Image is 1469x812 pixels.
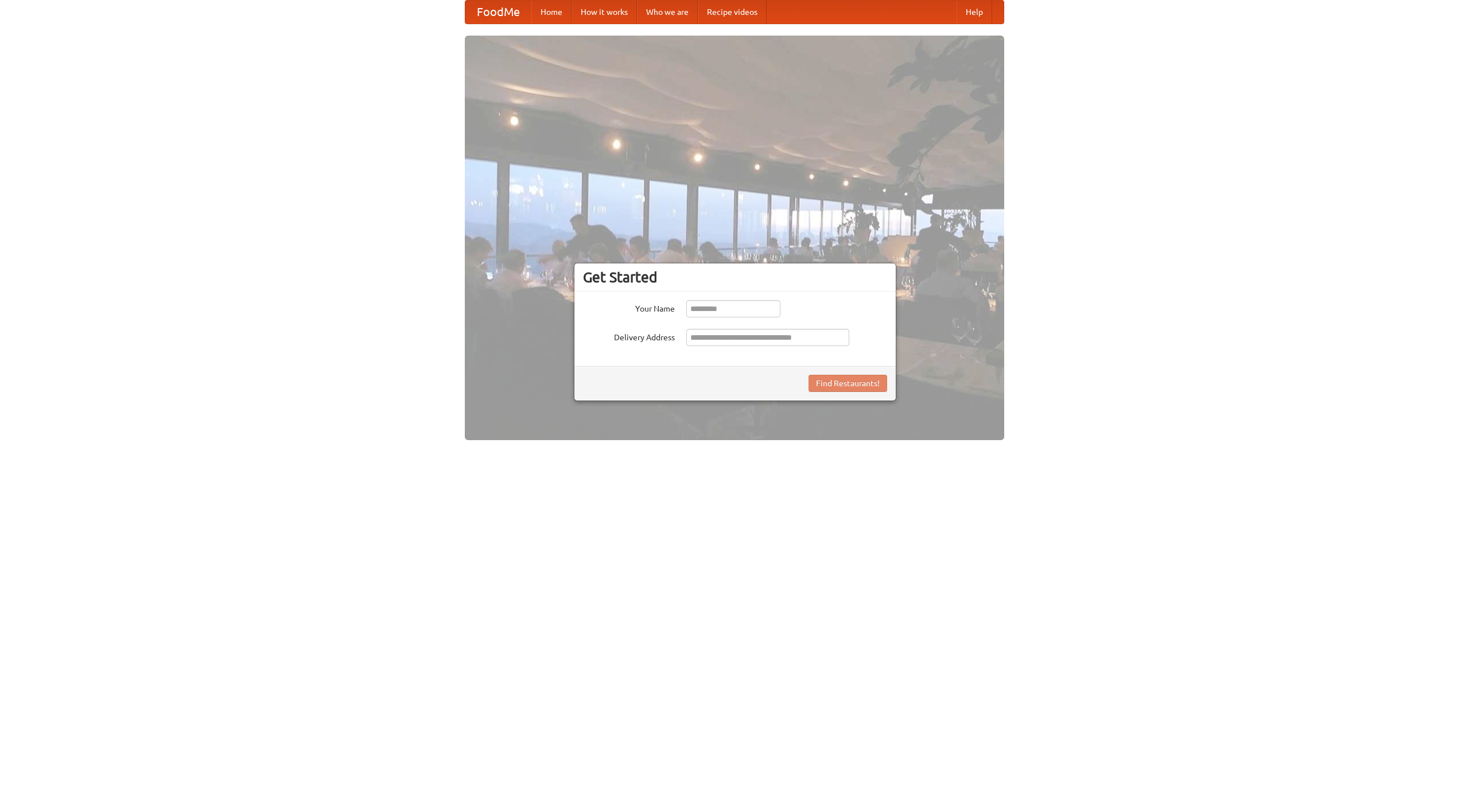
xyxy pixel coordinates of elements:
a: How it works [572,1,637,24]
a: Home [531,1,572,24]
a: Recipe videos [698,1,767,24]
a: Who we are [637,1,698,24]
button: Find Restaurants! [809,375,887,392]
h3: Get Started [583,269,887,286]
label: Your Name [583,300,675,314]
a: FoodMe [465,1,531,24]
label: Delivery Address [583,329,675,343]
a: Help [957,1,992,24]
